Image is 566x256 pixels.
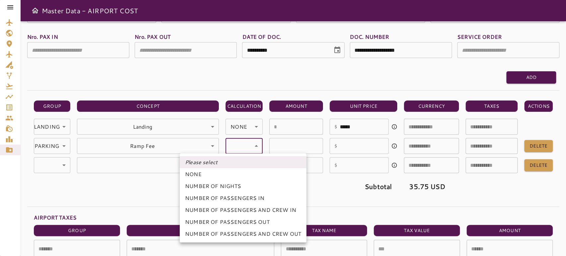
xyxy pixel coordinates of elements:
li: NUMBER OF NIGHTS [180,180,306,192]
em: Please select [185,158,218,166]
li: NUMBER OF PASSENGERS AND CREW OUT [180,228,306,240]
li: NONE [180,168,306,180]
li: NUMBER OF PASSENGERS AND CREW IN [180,204,306,216]
li: NUMBER OF PASSENGERS IN [180,192,306,204]
li: NUMBER OF PASSENGERS OUT [180,216,306,228]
